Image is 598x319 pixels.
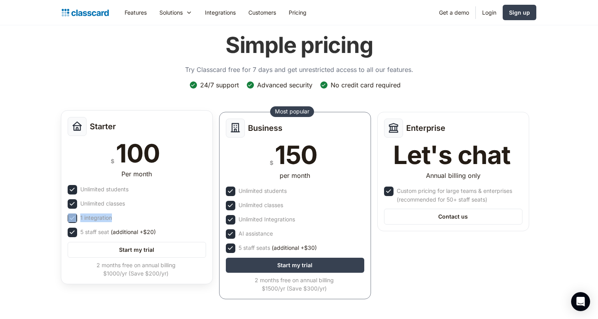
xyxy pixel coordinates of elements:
[433,4,475,21] a: Get a demo
[509,8,530,17] div: Sign up
[226,276,363,293] div: 2 months free on annual billing $1500/yr (Save $300/yr)
[275,108,309,115] div: Most popular
[242,4,282,21] a: Customers
[476,4,503,21] a: Login
[225,32,373,59] h1: Simple pricing
[248,123,282,133] h2: Business
[257,81,312,89] div: Advanced security
[80,185,129,194] div: Unlimited students
[111,228,156,236] span: (additional +$20)
[159,8,183,17] div: Solutions
[226,258,364,273] a: Start my trial
[121,169,152,179] div: Per month
[153,4,199,21] div: Solutions
[90,122,116,131] h2: Starter
[238,243,317,252] div: 5 staff seats
[238,229,273,238] div: AI assistance
[280,171,310,180] div: per month
[111,156,114,166] div: $
[80,213,112,222] div: 1 integration
[331,81,401,89] div: No credit card required
[80,199,125,208] div: Unlimited classes
[406,123,445,133] h2: Enterprise
[200,81,239,89] div: 24/7 support
[185,65,413,74] p: Try Classcard free for 7 days and get unrestricted access to all our features.
[199,4,242,21] a: Integrations
[116,141,159,166] div: 100
[282,4,313,21] a: Pricing
[393,142,510,168] div: Let's chat
[426,171,481,180] div: Annual billing only
[118,4,153,21] a: Features
[571,292,590,311] div: Open Intercom Messenger
[238,201,283,210] div: Unlimited classes
[503,5,536,20] a: Sign up
[275,142,317,168] div: 150
[238,215,295,224] div: Unlimited Integrations
[272,243,317,252] span: (additional +$30)
[238,187,287,195] div: Unlimited students
[80,228,156,236] div: 5 staff seat
[270,158,273,168] div: $
[397,187,521,204] div: Custom pricing for large teams & enterprises (recommended for 50+ staff seats)
[384,209,522,225] a: Contact us
[68,261,204,277] div: 2 months free on annual billing $1000/yr (Save $200/yr)
[68,242,206,258] a: Start my trial
[62,7,109,18] a: Logo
